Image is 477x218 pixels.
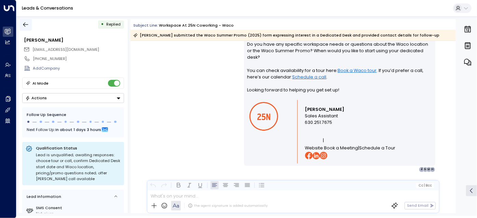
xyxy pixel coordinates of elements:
[32,47,99,53] span: h1994nt@gmail.com
[159,23,234,28] div: Workspace at 25N Coworking - Waco
[426,167,432,172] div: M
[305,119,332,126] span: 630.251.7675
[416,183,434,188] button: Cc|Bcc
[324,144,358,152] a: Book a Meeting
[160,181,168,189] button: Redo
[419,184,432,187] span: Cc Bcc
[359,144,396,152] a: Schedule a Tour
[22,93,124,103] div: Button group with a nested menu
[423,167,428,172] div: N
[305,144,323,152] a: Website
[101,19,104,29] div: •
[424,184,425,187] span: |
[358,137,359,152] span: |
[27,126,120,133] div: Next Follow Up:
[55,126,101,133] span: In about 1 days 3 hours
[36,211,122,217] div: Not given
[419,167,424,172] div: 4
[22,93,124,103] button: Actions
[338,67,377,74] a: Book a Waco tour
[27,112,120,118] div: Follow Up Sequence
[22,5,73,11] a: Leads & Conversations
[133,23,158,28] span: Subject Line:
[24,37,124,43] div: [PERSON_NAME]
[36,152,121,182] div: Lead is unqualified; awaiting responses: choose tour or call, confirm Dedicated Desk start date a...
[25,194,61,200] div: Lead Information
[292,74,327,80] a: Schedule a call
[32,47,99,52] span: [EMAIL_ADDRESS][DOMAIN_NAME]
[25,96,47,100] div: Actions
[305,106,345,112] strong: [PERSON_NAME]
[36,145,121,151] p: Qualification Status
[36,205,122,211] label: SMS Consent
[33,66,124,71] div: AddCompany
[188,203,268,208] div: The agent signature is added automatically
[32,80,49,87] div: AI Mode
[305,113,338,119] span: Sales Assistant
[149,181,157,189] button: Undo
[323,129,324,152] span: |
[430,167,435,172] div: H
[106,21,121,27] span: Replied
[33,56,124,62] div: [PHONE_NUMBER]
[133,32,440,39] div: [PERSON_NAME] submitted the Waco Summer Promo (2025) form expressing interest in a Dedicated Desk...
